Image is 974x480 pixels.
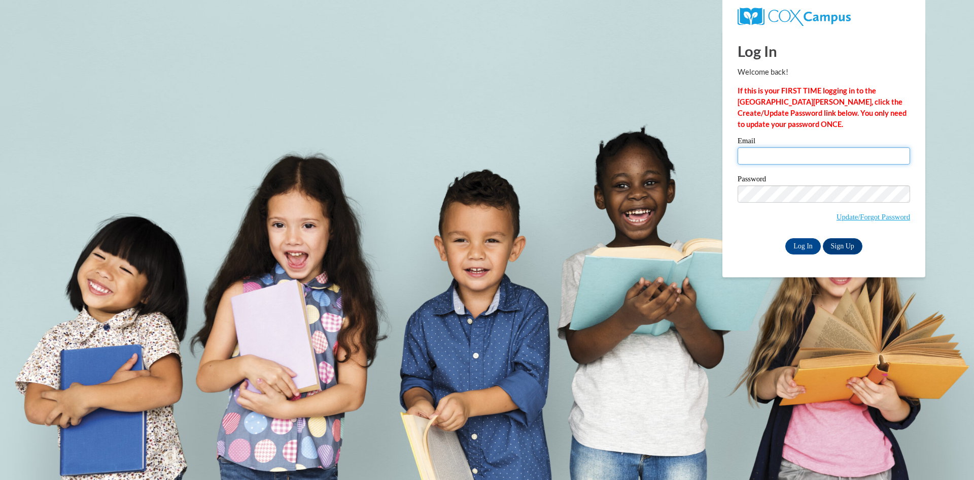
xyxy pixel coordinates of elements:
strong: If this is your FIRST TIME logging in to the [GEOGRAPHIC_DATA][PERSON_NAME], click the Create/Upd... [738,86,907,129]
a: COX Campus [738,12,851,20]
label: Password [738,175,910,185]
img: COX Campus [738,8,851,26]
input: Log In [785,238,821,254]
a: Sign Up [823,238,862,254]
label: Email [738,137,910,147]
p: Welcome back! [738,67,910,78]
a: Update/Forgot Password [837,213,910,221]
h1: Log In [738,41,910,61]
